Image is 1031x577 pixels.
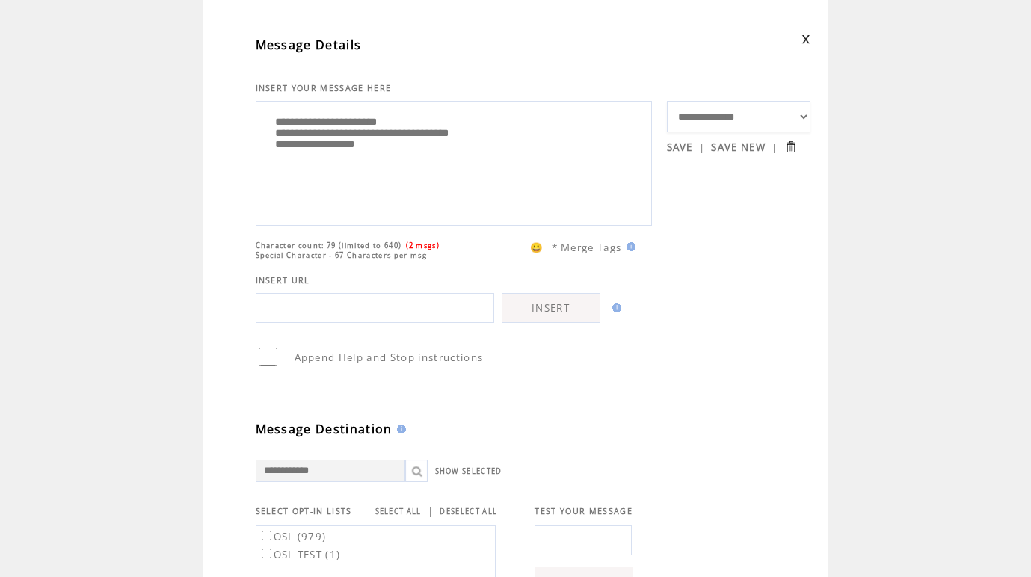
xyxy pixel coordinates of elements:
[435,466,502,476] a: SHOW SELECTED
[259,530,327,543] label: OSL (979)
[608,303,621,312] img: help.gif
[699,141,705,154] span: |
[256,37,362,53] span: Message Details
[667,141,693,154] a: SAVE
[256,83,392,93] span: INSERT YOUR MESSAGE HERE
[256,275,310,286] span: INSERT URL
[711,141,766,154] a: SAVE NEW
[262,549,271,558] input: OSL TEST (1)
[406,241,440,250] span: (2 msgs)
[256,241,402,250] span: Character count: 79 (limited to 640)
[428,505,434,518] span: |
[375,507,422,516] a: SELECT ALL
[256,506,352,516] span: SELECT OPT-IN LISTS
[552,241,622,254] span: * Merge Tags
[262,531,271,540] input: OSL (979)
[502,293,600,323] a: INSERT
[256,250,428,260] span: Special Character - 67 Characters per msg
[295,351,484,364] span: Append Help and Stop instructions
[784,140,798,154] input: Submit
[259,548,341,561] label: OSL TEST (1)
[393,425,406,433] img: help.gif
[530,241,544,254] span: 😀
[256,421,393,437] span: Message Destination
[440,507,497,516] a: DESELECT ALL
[535,506,633,516] span: TEST YOUR MESSAGE
[622,242,635,251] img: help.gif
[772,141,778,154] span: |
